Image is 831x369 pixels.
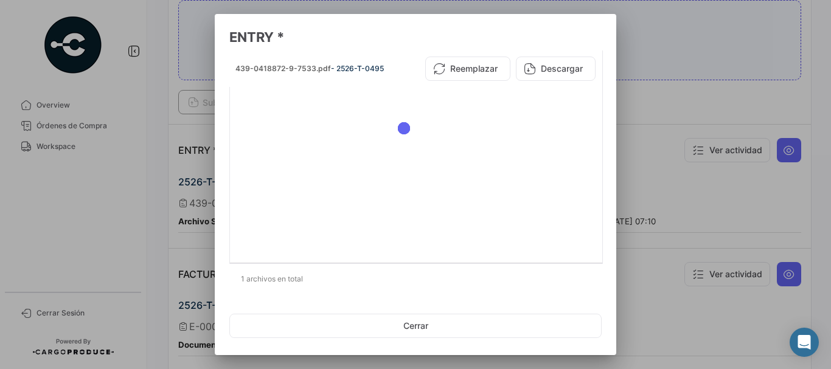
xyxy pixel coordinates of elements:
h3: ENTRY * [229,29,602,46]
div: Abrir Intercom Messenger [790,328,819,357]
button: Reemplazar [425,57,510,81]
button: Cerrar [229,314,602,338]
span: - 2526-T-0495 [331,64,384,73]
div: 1 archivos en total [229,264,602,294]
span: 439-0418872-9-7533.pdf [235,64,331,73]
button: Descargar [516,57,596,81]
